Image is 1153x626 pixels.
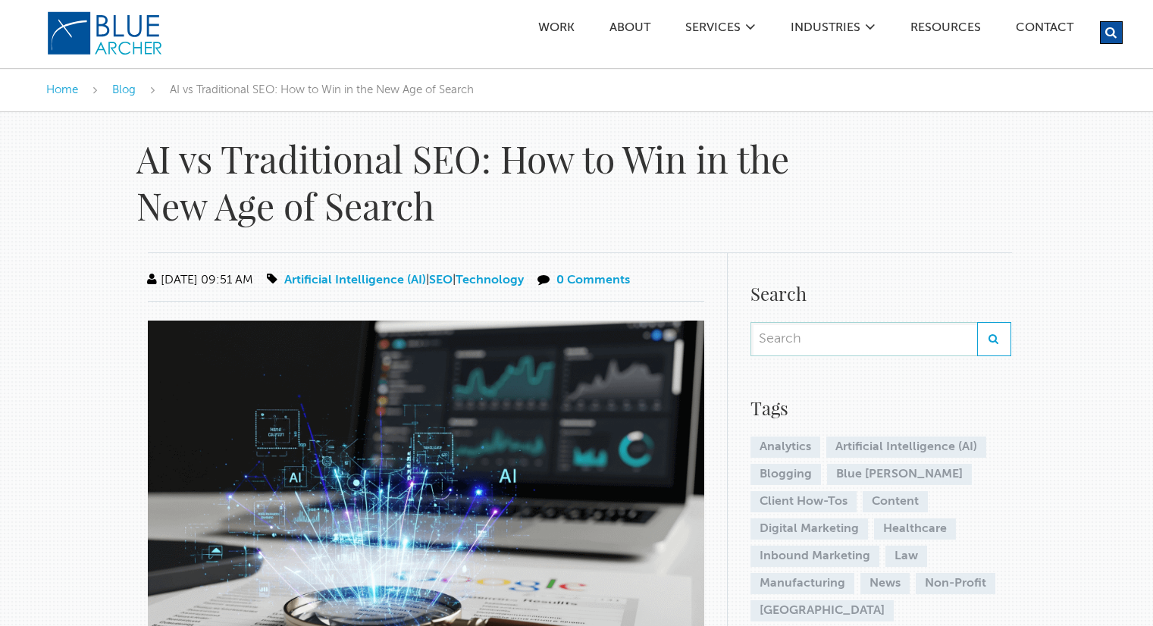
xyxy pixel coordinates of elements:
[750,322,977,356] input: Search
[264,274,527,286] span: | |
[750,573,854,594] a: Manufacturing
[456,274,524,286] a: Technology
[750,518,868,540] a: Digital Marketing
[136,135,834,230] h1: AI vs Traditional SEO: How to Win in the New Age of Search
[750,437,820,458] a: Analytics
[1015,22,1074,38] a: Contact
[685,22,741,38] a: SERVICES
[750,464,821,485] a: Blogging
[863,491,928,512] a: Content
[790,22,861,38] a: Industries
[826,437,986,458] a: Artificial Intelligence (AI)
[885,546,927,567] a: Law
[46,84,78,95] a: Home
[874,518,956,540] a: Healthcare
[46,11,164,56] img: Blue Archer Logo
[916,573,995,594] a: Non-Profit
[144,274,253,286] span: [DATE] 09:51 AM
[284,274,426,286] a: Artificial Intelligence (AI)
[556,274,630,286] a: 0 Comments
[750,280,1011,307] h4: Search
[429,274,453,286] a: SEO
[537,22,575,38] a: Work
[609,22,651,38] a: ABOUT
[750,600,894,621] a: [GEOGRAPHIC_DATA]
[910,22,982,38] a: Resources
[750,546,879,567] a: Inbound Marketing
[827,464,972,485] a: Blue [PERSON_NAME]
[750,491,857,512] a: Client How-Tos
[860,573,910,594] a: News
[112,84,136,95] a: Blog
[170,84,474,95] span: AI vs Traditional SEO: How to Win in the New Age of Search
[750,394,1011,421] h4: Tags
